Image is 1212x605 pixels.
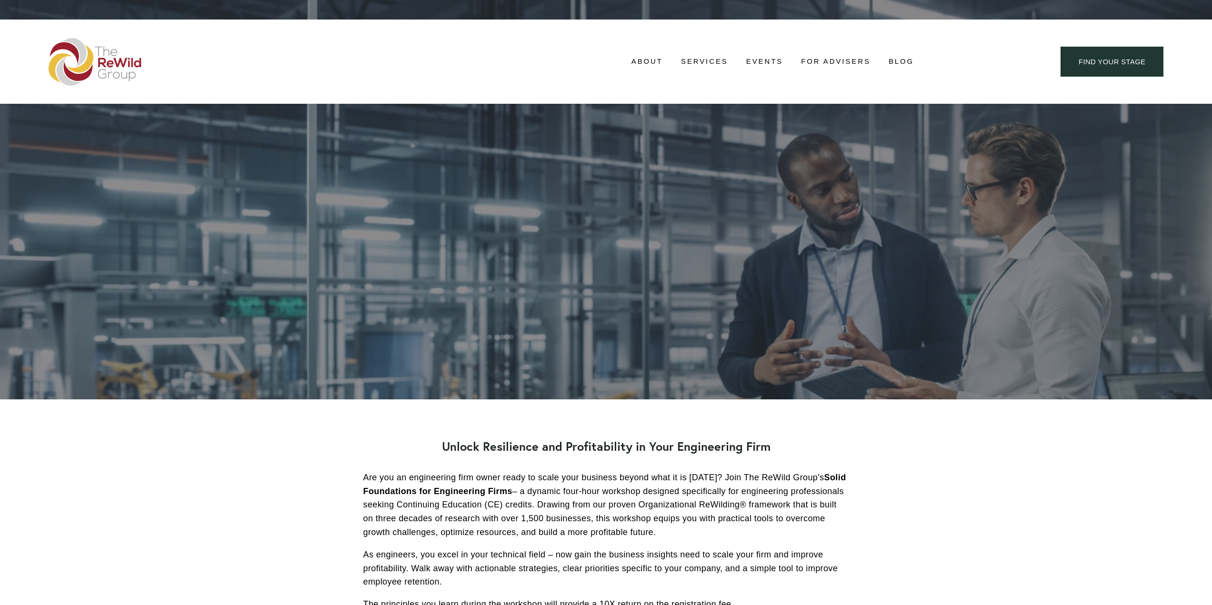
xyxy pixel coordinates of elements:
[631,55,663,69] a: folder dropdown
[631,55,663,68] span: About
[681,55,728,69] a: folder dropdown
[442,438,771,454] strong: Unlock Resilience and Profitability in Your Engineering Firm
[801,55,870,69] a: For Advisers
[49,38,142,86] img: The ReWild Group
[363,548,849,589] p: As engineers, you excel in your technical field – now gain the business insights need to scale yo...
[746,55,783,69] a: Events
[363,471,849,539] p: Are you an engineering firm owner ready to scale your business beyond what it is [DATE]? Join The...
[889,55,914,69] a: Blog
[363,473,849,496] strong: Solid Foundations for Engineering Firms
[1061,47,1163,77] a: find your stage
[681,55,728,68] span: Services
